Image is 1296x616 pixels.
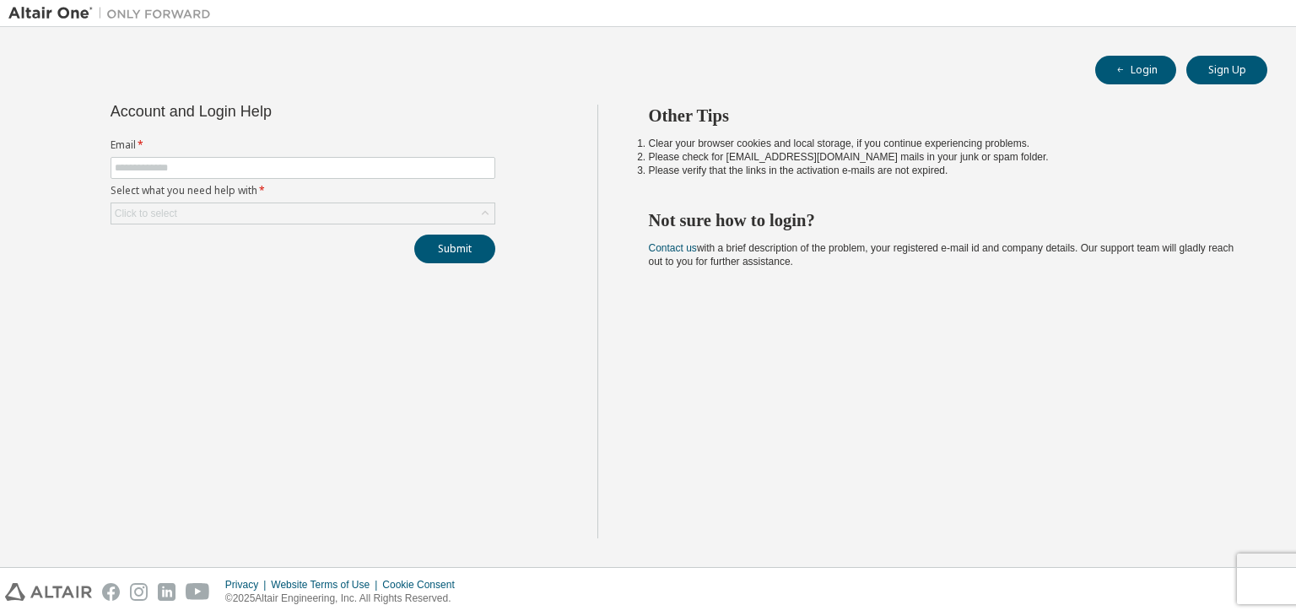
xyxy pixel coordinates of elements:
h2: Not sure how to login? [649,209,1238,231]
div: Click to select [111,203,494,224]
li: Please verify that the links in the activation e-mails are not expired. [649,164,1238,177]
p: © 2025 Altair Engineering, Inc. All Rights Reserved. [225,592,465,606]
div: Cookie Consent [382,578,464,592]
li: Clear your browser cookies and local storage, if you continue experiencing problems. [649,137,1238,150]
a: Contact us [649,242,697,254]
button: Sign Up [1186,56,1267,84]
img: youtube.svg [186,583,210,601]
li: Please check for [EMAIL_ADDRESS][DOMAIN_NAME] mails in your junk or spam folder. [649,150,1238,164]
img: linkedin.svg [158,583,175,601]
label: Select what you need help with [111,184,495,197]
h2: Other Tips [649,105,1238,127]
img: altair_logo.svg [5,583,92,601]
button: Login [1095,56,1176,84]
div: Click to select [115,207,177,220]
div: Account and Login Help [111,105,418,118]
div: Privacy [225,578,271,592]
label: Email [111,138,495,152]
button: Submit [414,235,495,263]
img: facebook.svg [102,583,120,601]
span: with a brief description of the problem, your registered e-mail id and company details. Our suppo... [649,242,1234,267]
img: Altair One [8,5,219,22]
div: Website Terms of Use [271,578,382,592]
img: instagram.svg [130,583,148,601]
